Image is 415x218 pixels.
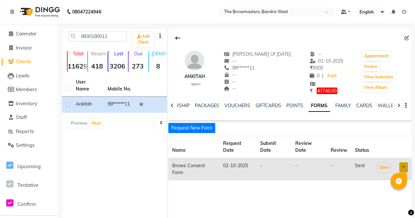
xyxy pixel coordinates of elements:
[291,136,327,158] th: Review Date
[130,51,147,57] p: Due
[322,72,323,79] span: |
[149,62,167,70] strong: 8
[195,103,219,109] a: PACKAGES
[185,51,204,70] img: avatar
[16,86,37,92] span: Members
[171,32,185,44] div: Back to Client
[70,51,86,57] p: Total
[224,51,291,57] span: [PERSON_NAME] Uf [DATE]
[378,103,396,109] a: WALLET
[310,65,323,71] span: 5000
[363,72,395,82] button: View Summary
[224,86,236,91] span: --
[219,136,256,158] th: Request Date
[2,100,56,108] a: Inventory
[2,58,56,66] a: Clients
[16,142,34,148] span: Settings
[72,75,104,97] th: User Name
[308,100,330,112] a: FORMS
[168,136,219,158] th: Name
[335,103,351,109] a: FAMILY
[256,103,281,109] a: GIFTCARDS
[356,103,372,109] a: CARDS
[16,30,37,37] span: Calendar
[104,75,135,97] th: Mobile No.
[168,158,219,180] td: Brows Consent Form
[17,182,38,188] span: Tentative
[184,73,205,80] div: Ankitah
[327,136,351,158] th: Review
[88,62,106,70] strong: 418
[91,51,106,57] p: Recent
[310,73,320,79] span: 0
[2,128,56,135] a: Reports
[16,45,32,51] span: Invoice
[363,62,379,71] button: Invoice
[68,62,86,70] strong: 11629
[224,58,236,64] span: --
[108,62,127,70] strong: 3206
[256,136,291,158] th: Submit Date
[16,128,34,134] span: Reports
[219,158,256,180] td: 02-10-2025
[191,83,201,86] span: Select
[16,100,37,107] span: Inventory
[2,142,56,149] a: Settings
[2,86,56,93] a: Members
[111,51,127,57] p: Lost
[317,88,337,94] span: 47746.00
[168,123,215,133] button: Request New Form
[291,158,327,180] td: -
[310,65,313,71] span: ₹
[224,72,236,78] span: --
[17,163,41,169] span: Upcoming
[224,79,236,85] span: --
[310,58,343,64] span: 01-10-2025
[286,103,303,109] a: POINTS
[129,62,147,70] strong: 273
[68,31,127,41] input: Search by Name/Mobile/Email/Code
[351,158,373,180] td: sent
[2,114,56,121] a: Staff
[16,72,29,79] span: Leads
[2,30,56,38] a: Calendar
[224,103,250,109] a: VOUCHERS
[133,32,154,47] a: Add Client
[310,88,313,94] span: ₹
[378,163,391,172] button: Open
[90,119,103,128] button: Next
[16,114,27,120] span: Staff
[17,3,62,21] img: logo
[363,83,389,92] button: View Album
[327,158,351,180] td: -
[152,51,167,57] p: [DEMOGRAPHIC_DATA]
[16,58,31,65] span: Clients
[76,101,92,107] span: Ankitah
[351,136,373,158] th: Status
[310,51,322,57] span: --
[2,44,56,52] a: Invoice
[72,3,101,21] b: 08047224946
[363,51,390,61] button: Appointment
[256,158,291,180] td: -
[2,72,56,80] a: Leads
[326,71,338,81] a: Add
[17,201,36,207] span: Confirm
